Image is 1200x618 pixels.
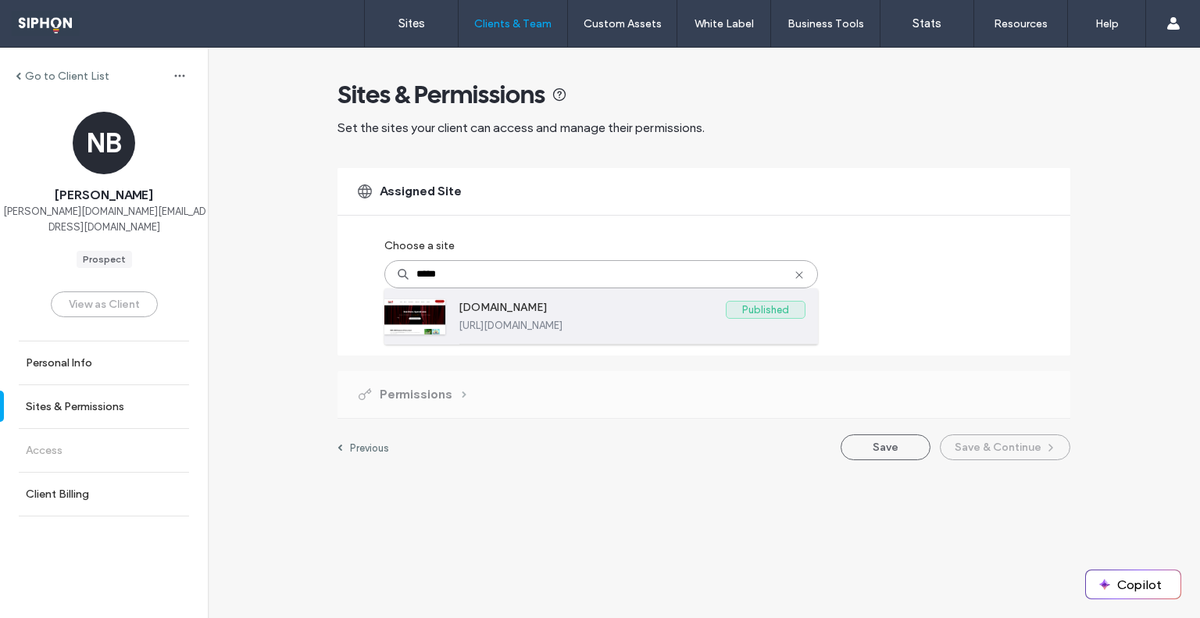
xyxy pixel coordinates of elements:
label: Previous [350,442,389,454]
label: Choose a site [384,231,455,260]
label: [URL][DOMAIN_NAME] [459,320,805,331]
label: Business Tools [787,17,864,30]
label: White Label [695,17,754,30]
div: NB [73,112,135,174]
label: [DOMAIN_NAME] [459,301,726,320]
span: Set the sites your client can access and manage their permissions. [337,120,705,135]
span: Sites & Permissions [337,79,545,110]
label: Custom Assets [584,17,662,30]
label: Sites [398,16,425,30]
div: Prospect [83,252,126,266]
span: Help [35,11,67,25]
span: [PERSON_NAME] [55,187,153,204]
label: Clients & Team [474,17,552,30]
label: Client Billing [26,488,89,501]
a: Previous [337,441,389,454]
button: Copilot [1086,570,1180,598]
label: Help [1095,17,1119,30]
label: Sites & Permissions [26,400,124,413]
label: Stats [912,16,941,30]
span: Permissions [380,386,452,403]
label: Access [26,444,62,457]
span: Assigned Site [380,183,462,200]
label: Resources [994,17,1048,30]
button: Save [841,434,930,460]
label: Go to Client List [25,70,109,83]
label: Personal Info [26,356,92,370]
label: Published [726,301,805,319]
